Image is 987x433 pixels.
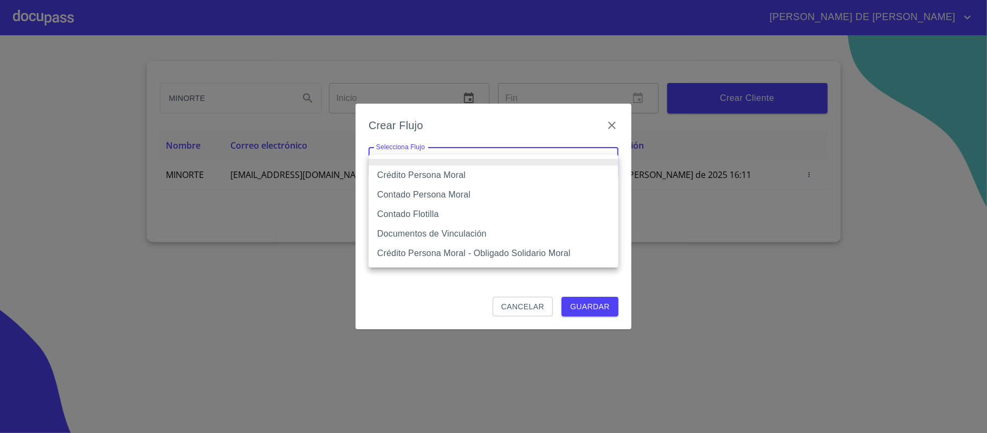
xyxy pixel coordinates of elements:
li: None [369,159,618,165]
li: Contado Persona Moral [369,185,618,205]
li: Crédito Persona Moral [369,165,618,185]
li: Contado Flotilla [369,205,618,224]
li: Documentos de Vinculación [369,224,618,244]
li: Crédito Persona Moral - Obligado Solidario Moral [369,244,618,263]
